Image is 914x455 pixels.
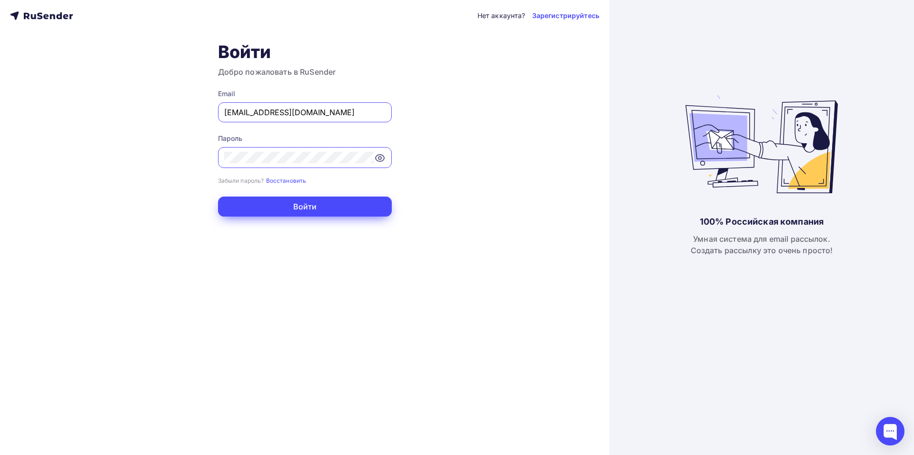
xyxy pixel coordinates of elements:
a: Восстановить [266,176,307,184]
small: Забыли пароль? [218,177,264,184]
input: Укажите свой email [224,107,386,118]
div: Умная система для email рассылок. Создать рассылку это очень просто! [691,233,833,256]
div: 100% Российская компания [700,216,824,227]
h3: Добро пожаловать в RuSender [218,66,392,78]
div: Email [218,89,392,99]
button: Войти [218,197,392,217]
small: Восстановить [266,177,307,184]
div: Нет аккаунта? [477,11,526,20]
h1: Войти [218,41,392,62]
div: Пароль [218,134,392,143]
a: Зарегистрируйтесь [532,11,599,20]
